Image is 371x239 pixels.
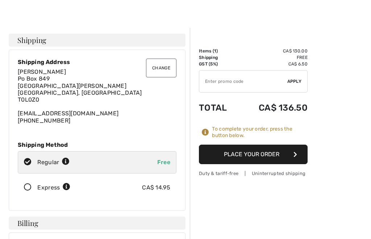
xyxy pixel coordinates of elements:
div: To complete your order, press the button below. [212,126,308,139]
a: [PHONE_NUMBER] [18,117,70,124]
div: Regular [37,158,70,167]
div: [EMAIL_ADDRESS][DOMAIN_NAME] [18,68,176,124]
span: [PERSON_NAME] [18,68,66,75]
span: Po Box 849 [GEOGRAPHIC_DATA][PERSON_NAME][GEOGRAPHIC_DATA], [GEOGRAPHIC_DATA] T0L0Z0 [18,75,142,103]
td: Shipping [199,54,238,61]
td: CA$ 136.50 [238,95,308,120]
div: CA$ 14.95 [142,183,170,192]
div: Shipping Address [18,59,176,65]
span: Billing [17,219,38,227]
button: Change [146,59,176,77]
span: Free [157,159,170,166]
td: CA$ 6.50 [238,61,308,67]
span: 1 [214,48,216,54]
td: CA$ 130.00 [238,48,308,54]
div: Express [37,183,70,192]
td: Total [199,95,238,120]
td: Free [238,54,308,61]
span: Shipping [17,37,46,44]
div: Shipping Method [18,141,176,148]
button: Place Your Order [199,145,308,164]
input: Promo code [199,71,287,92]
div: Duty & tariff-free | Uninterrupted shipping [199,170,308,177]
td: GST (5%) [199,61,238,67]
td: Items ( ) [199,48,238,54]
span: Apply [287,78,302,85]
